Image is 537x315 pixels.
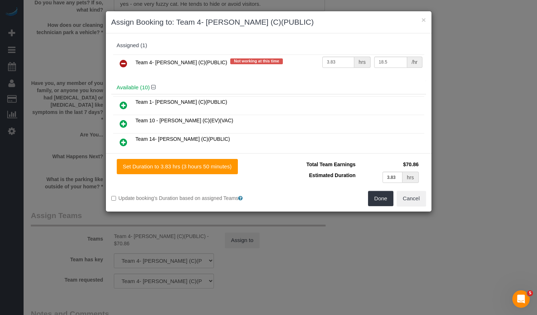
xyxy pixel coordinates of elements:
[117,85,421,91] h4: Available (10)
[354,57,370,68] div: hrs
[309,172,355,178] span: Estimated Duration
[407,57,422,68] div: /hr
[136,136,230,142] span: Team 14- [PERSON_NAME] (C)(PUBLIC)
[117,42,421,49] div: Assigned (1)
[111,195,263,202] label: Update booking's Duration based on assigned Teams
[358,159,421,170] td: $70.86
[421,16,426,24] button: ×
[527,290,533,296] span: 5
[402,172,418,183] div: hrs
[230,58,283,64] span: Not working at this time
[136,118,234,123] span: Team 10 - [PERSON_NAME] (C)(EV)(VAC)
[136,99,227,105] span: Team 1- [PERSON_NAME] (C)(PUBLIC)
[111,17,426,28] h3: Assign Booking to: Team 4- [PERSON_NAME] (C)(PUBLIC)
[512,290,530,308] iframe: Intercom live chat
[368,191,393,206] button: Done
[274,159,358,170] td: Total Team Earnings
[117,159,238,174] button: Set Duration to 3.83 hrs (3 hours 50 minutes)
[397,191,426,206] button: Cancel
[136,60,227,65] span: Team 4- [PERSON_NAME] (C)(PUBLIC)
[111,196,116,201] input: Update booking's Duration based on assigned Teams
